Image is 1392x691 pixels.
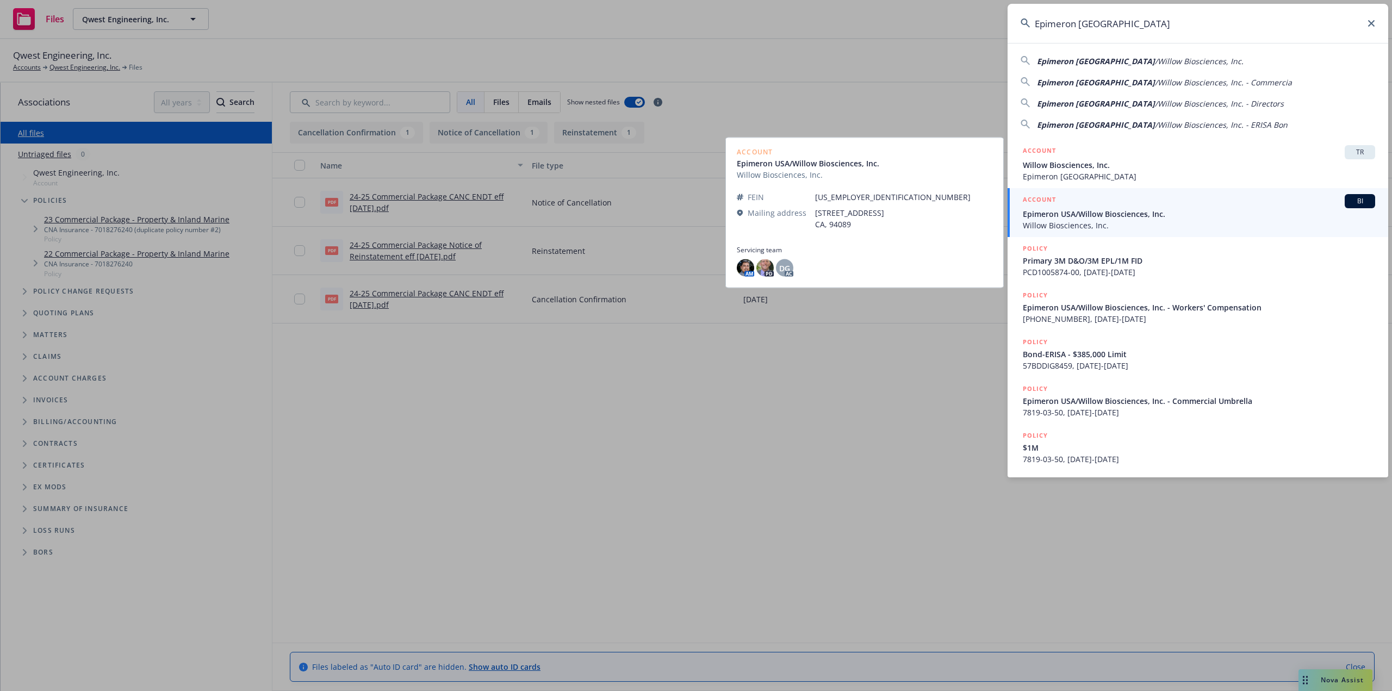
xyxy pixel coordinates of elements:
h5: ACCOUNT [1023,145,1056,158]
span: Willow Biosciences, Inc. [1023,159,1375,171]
a: POLICYBond-ERISA - $385,000 Limit57BDDIG8459, [DATE]-[DATE] [1008,331,1388,377]
a: POLICYEpimeron USA/Willow Biosciences, Inc. - Workers' Compensation[PHONE_NUMBER], [DATE]-[DATE] [1008,284,1388,331]
span: /Willow Biosciences, Inc. - Directors [1155,98,1284,109]
a: POLICYEpimeron USA/Willow Biosciences, Inc. - Commercial Umbrella7819-03-50, [DATE]-[DATE] [1008,377,1388,424]
a: ACCOUNTTRWillow Biosciences, Inc.Epimeron [GEOGRAPHIC_DATA] [1008,139,1388,188]
h5: POLICY [1023,243,1048,254]
span: [PHONE_NUMBER], [DATE]-[DATE] [1023,313,1375,325]
span: Epimeron USA/Willow Biosciences, Inc. - Commercial Umbrella [1023,395,1375,407]
span: /Willow Biosciences, Inc. - Commercia [1155,77,1292,88]
span: Epimeron [GEOGRAPHIC_DATA] [1037,77,1155,88]
span: TR [1349,147,1371,157]
h5: POLICY [1023,383,1048,394]
span: 7819-03-50, [DATE]-[DATE] [1023,407,1375,418]
span: Epimeron [GEOGRAPHIC_DATA] [1037,98,1155,109]
span: 7819-03-50, [DATE]-[DATE] [1023,453,1375,465]
h5: POLICY [1023,430,1048,441]
span: Willow Biosciences, Inc. [1023,220,1375,231]
span: Epimeron USA/Willow Biosciences, Inc. - Workers' Compensation [1023,302,1375,313]
span: PCD1005874-00, [DATE]-[DATE] [1023,266,1375,278]
span: Epimeron [GEOGRAPHIC_DATA] [1037,120,1155,130]
span: 57BDDIG8459, [DATE]-[DATE] [1023,360,1375,371]
span: Epimeron [GEOGRAPHIC_DATA] [1037,56,1155,66]
span: $1M [1023,442,1375,453]
span: /Willow Biosciences, Inc. [1155,56,1244,66]
h5: POLICY [1023,290,1048,301]
a: POLICYPrimary 3M D&O/3M EPL/1M FIDPCD1005874-00, [DATE]-[DATE] [1008,237,1388,284]
span: Epimeron USA/Willow Biosciences, Inc. [1023,208,1375,220]
span: BI [1349,196,1371,206]
input: Search... [1008,4,1388,43]
a: ACCOUNTBIEpimeron USA/Willow Biosciences, Inc.Willow Biosciences, Inc. [1008,188,1388,237]
h5: ACCOUNT [1023,194,1056,207]
span: Bond-ERISA - $385,000 Limit [1023,348,1375,360]
span: /Willow Biosciences, Inc. - ERISA Bon [1155,120,1288,130]
span: Primary 3M D&O/3M EPL/1M FID [1023,255,1375,266]
span: Epimeron [GEOGRAPHIC_DATA] [1023,171,1375,182]
a: POLICY$1M7819-03-50, [DATE]-[DATE] [1008,424,1388,471]
h5: POLICY [1023,337,1048,347]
